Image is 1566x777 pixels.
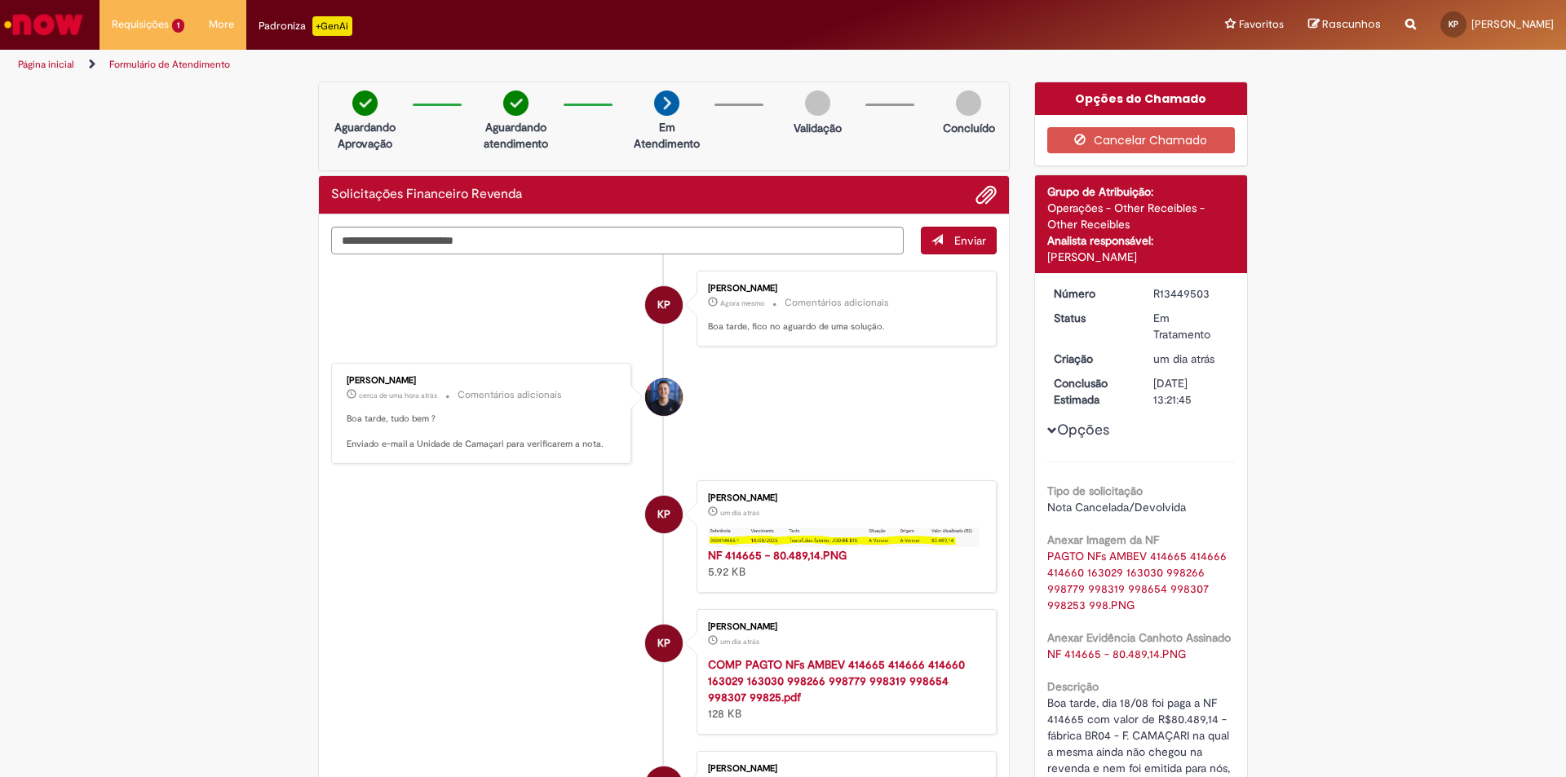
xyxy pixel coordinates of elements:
p: +GenAi [312,16,352,36]
time: 27/08/2025 17:47:45 [720,298,764,308]
span: Nota Cancelada/Devolvida [1047,500,1186,514]
span: cerca de uma hora atrás [359,391,437,400]
textarea: Digite sua mensagem aqui... [331,227,904,254]
a: COMP PAGTO NFs AMBEV 414665 414666 414660 163029 163030 998266 998779 998319 998654 998307 99825.pdf [708,657,965,704]
div: Kaline Peixoto [645,496,683,533]
img: img-circle-grey.png [805,91,830,116]
img: check-circle-green.png [352,91,378,116]
div: [PERSON_NAME] [708,493,980,503]
div: [PERSON_NAME] [708,284,980,294]
span: um dia atrás [720,508,759,518]
img: img-circle-grey.png [956,91,981,116]
a: Formulário de Atendimento [109,58,230,71]
button: Enviar [921,227,997,254]
p: Boa tarde, fico no aguardo de uma solução. [708,320,980,333]
div: [DATE] 13:21:45 [1153,375,1229,408]
span: More [209,16,234,33]
span: Agora mesmo [720,298,764,308]
div: R13449503 [1153,285,1229,302]
a: Download de NF 414665 - 80.489,14.PNG [1047,647,1186,661]
div: [PERSON_NAME] [1047,249,1236,265]
span: um dia atrás [720,637,759,647]
dt: Criação [1042,351,1142,367]
div: Operações - Other Receibles - Other Receibles [1047,200,1236,232]
span: um dia atrás [1153,351,1214,366]
span: KP [1449,19,1458,29]
p: Boa tarde, tudo bem ? Enviado e-mail a Unidade de Camaçari para verificarem a nota. [347,413,618,451]
span: KP [657,285,670,324]
p: Aguardando atendimento [476,119,555,152]
a: Rascunhos [1308,17,1381,33]
span: [PERSON_NAME] [1471,17,1554,31]
span: KP [657,624,670,663]
b: Descrição [1047,679,1099,694]
img: ServiceNow [2,8,86,41]
div: Kaline Peixoto [645,625,683,662]
span: KP [657,495,670,534]
div: [PERSON_NAME] [708,764,980,774]
h2: Solicitações Financeiro Revenda Histórico de tíquete [331,188,522,202]
p: Aguardando Aprovação [325,119,405,152]
div: Wesley Wesley [645,378,683,416]
dt: Status [1042,310,1142,326]
p: Em Atendimento [627,119,706,152]
time: 26/08/2025 16:26:37 [1153,351,1214,366]
div: Grupo de Atribuição: [1047,183,1236,200]
div: 26/08/2025 16:26:37 [1153,351,1229,367]
div: 128 KB [708,656,980,722]
small: Comentários adicionais [785,296,889,310]
ul: Trilhas de página [12,50,1032,80]
div: [PERSON_NAME] [347,376,618,386]
div: Em Tratamento [1153,310,1229,342]
span: 1 [172,19,184,33]
dt: Número [1042,285,1142,302]
p: Validação [794,120,842,136]
div: [PERSON_NAME] [708,622,980,632]
button: Adicionar anexos [975,184,997,205]
b: Anexar Evidência Canhoto Assinado [1047,630,1231,645]
div: Analista responsável: [1047,232,1236,249]
a: NF 414665 - 80.489,14.PNG [708,548,847,563]
b: Tipo de solicitação [1047,483,1143,498]
div: 5.92 KB [708,547,980,580]
div: Padroniza [259,16,352,36]
b: Anexar Imagem da NF [1047,532,1159,547]
small: Comentários adicionais [458,388,562,402]
span: Enviar [954,233,986,248]
span: Rascunhos [1322,16,1381,32]
button: Cancelar Chamado [1047,127,1236,153]
p: Concluído [943,120,995,136]
a: Página inicial [18,58,74,71]
div: Opções do Chamado [1035,82,1248,115]
div: Kaline Peixoto [645,286,683,324]
img: check-circle-green.png [503,91,529,116]
span: Requisições [112,16,169,33]
img: arrow-next.png [654,91,679,116]
a: Download de PAGTO NFs AMBEV 414665 414666 414660 163029 163030 998266 998779 998319 998654 998307... [1047,549,1230,612]
dt: Conclusão Estimada [1042,375,1142,408]
span: Favoritos [1239,16,1284,33]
